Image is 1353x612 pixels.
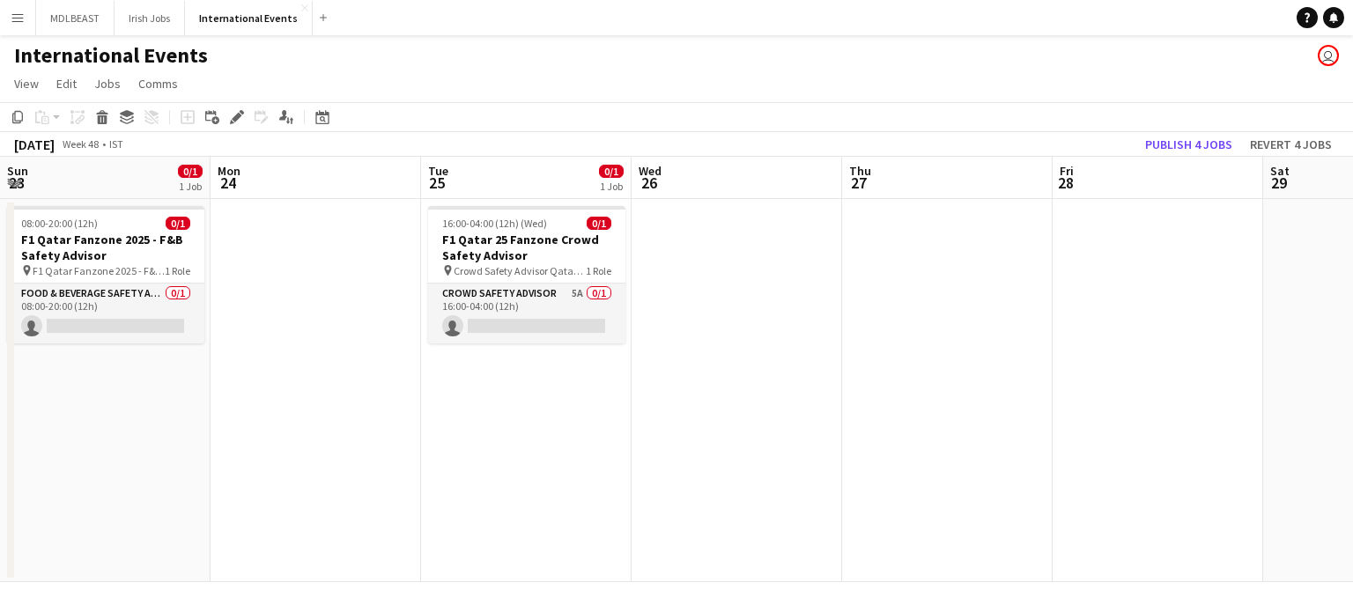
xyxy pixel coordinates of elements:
button: MDLBEAST [36,1,115,35]
button: Publish 4 jobs [1138,133,1239,156]
app-card-role: Food & Beverage Safety Advisor0/108:00-20:00 (12h) [7,284,204,343]
span: Sat [1270,163,1290,179]
span: Mon [218,163,240,179]
app-user-avatar: Tess Maher [1318,45,1339,66]
a: Comms [131,72,185,95]
div: 1 Job [179,180,202,193]
span: Sun [7,163,28,179]
span: Thu [849,163,871,179]
span: Fri [1060,163,1074,179]
div: IST [109,137,123,151]
span: 29 [1268,173,1290,193]
span: 1 Role [586,264,611,277]
span: 27 [847,173,871,193]
span: Comms [138,76,178,92]
h3: F1 Qatar 25 Fanzone Crowd Safety Advisor [428,232,625,263]
span: 08:00-20:00 (12h) [21,217,98,230]
div: 1 Job [600,180,623,193]
span: 25 [425,173,448,193]
span: Wed [639,163,662,179]
span: Jobs [94,76,121,92]
span: Crowd Safety Advisor Qatar F1 Fanzone 2025 [454,264,586,277]
span: View [14,76,39,92]
app-card-role: Crowd Safety Advisor5A0/116:00-04:00 (12h) [428,284,625,343]
div: [DATE] [14,136,55,153]
span: F1 Qatar Fanzone 2025 - F&B Safety Advisor [33,264,165,277]
button: Revert 4 jobs [1243,133,1339,156]
span: 26 [636,173,662,193]
span: 1 Role [165,264,190,277]
a: Edit [49,72,84,95]
app-job-card: 08:00-20:00 (12h)0/1F1 Qatar Fanzone 2025 - F&B Safety Advisor F1 Qatar Fanzone 2025 - F&B Safety... [7,206,204,343]
a: Jobs [87,72,128,95]
span: 0/1 [178,165,203,178]
span: Week 48 [58,137,102,151]
span: 16:00-04:00 (12h) (Wed) [442,217,547,230]
h3: F1 Qatar Fanzone 2025 - F&B Safety Advisor [7,232,204,263]
span: 0/1 [587,217,611,230]
span: 28 [1057,173,1074,193]
a: View [7,72,46,95]
span: 24 [215,173,240,193]
app-job-card: 16:00-04:00 (12h) (Wed)0/1F1 Qatar 25 Fanzone Crowd Safety Advisor Crowd Safety Advisor Qatar F1 ... [428,206,625,343]
span: Tue [428,163,448,179]
span: 23 [4,173,28,193]
button: International Events [185,1,313,35]
span: 0/1 [599,165,624,178]
button: Irish Jobs [115,1,185,35]
span: 0/1 [166,217,190,230]
h1: International Events [14,42,208,69]
span: Edit [56,76,77,92]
